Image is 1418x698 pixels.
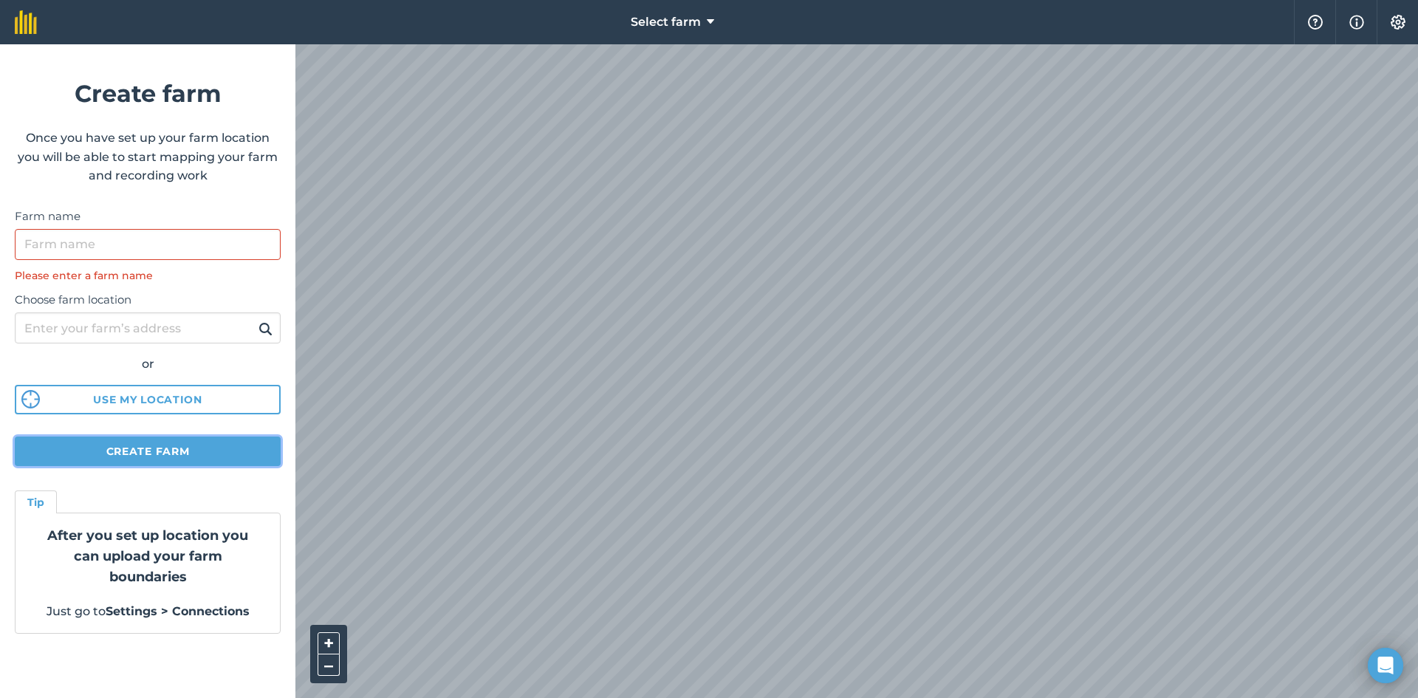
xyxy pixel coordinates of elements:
label: Farm name [15,208,281,225]
p: Once you have set up your farm location you will be able to start mapping your farm and recording... [15,129,281,185]
img: fieldmargin Logo [15,10,37,34]
strong: Settings > Connections [106,604,250,618]
img: svg+xml;base64,PHN2ZyB4bWxucz0iaHR0cDovL3d3dy53My5vcmcvMjAwMC9zdmciIHdpZHRoPSIxNyIgaGVpZ2h0PSIxNy... [1349,13,1364,31]
button: – [318,654,340,676]
input: Farm name [15,229,281,260]
h4: Tip [27,494,44,510]
h1: Create farm [15,75,281,112]
div: Please enter a farm name [15,267,281,284]
button: Create farm [15,437,281,466]
strong: After you set up location you can upload your farm boundaries [47,527,248,585]
div: Open Intercom Messenger [1368,648,1403,683]
p: Just go to [33,602,262,621]
img: A cog icon [1389,15,1407,30]
span: Select farm [631,13,701,31]
img: svg%3e [21,390,40,408]
img: svg+xml;base64,PHN2ZyB4bWxucz0iaHR0cDovL3d3dy53My5vcmcvMjAwMC9zdmciIHdpZHRoPSIxOSIgaGVpZ2h0PSIyNC... [258,320,273,338]
button: Use my location [15,385,281,414]
div: or [15,355,281,374]
img: A question mark icon [1306,15,1324,30]
label: Choose farm location [15,291,281,309]
button: + [318,632,340,654]
input: Enter your farm’s address [15,312,281,343]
